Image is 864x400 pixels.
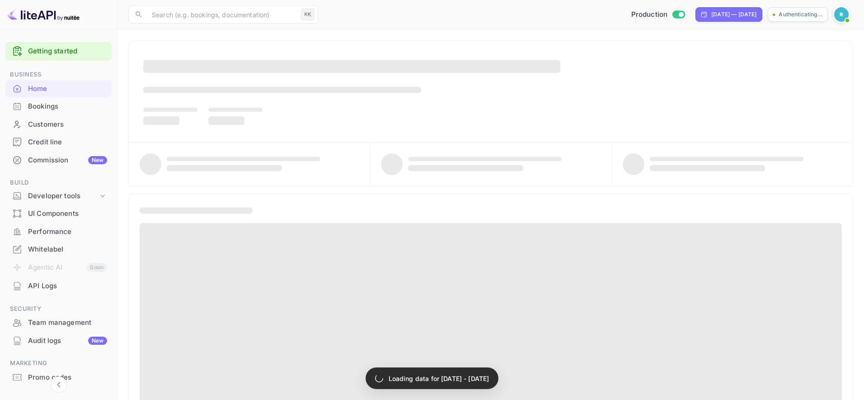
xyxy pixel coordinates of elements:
div: Team management [5,314,112,332]
div: Bookings [5,98,112,115]
div: Customers [28,119,107,130]
div: Performance [28,227,107,237]
div: CommissionNew [5,152,112,169]
div: API Logs [5,277,112,295]
a: Team management [5,314,112,331]
p: Loading data for [DATE] - [DATE] [389,374,489,383]
div: New [88,337,107,345]
a: Whitelabel [5,241,112,257]
div: Whitelabel [28,244,107,255]
div: Developer tools [5,188,112,204]
div: Credit line [28,137,107,148]
div: Performance [5,223,112,241]
a: Performance [5,223,112,240]
div: UI Components [28,209,107,219]
a: Customers [5,116,112,133]
div: Team management [28,318,107,328]
div: Developer tools [28,191,98,201]
span: Security [5,304,112,314]
img: LiteAPI logo [7,7,80,22]
div: Switch to Sandbox mode [628,10,689,20]
div: Home [28,84,107,94]
a: Getting started [28,46,107,57]
span: Build [5,178,112,188]
button: Collapse navigation [51,376,67,393]
span: Marketing [5,358,112,368]
div: Whitelabel [5,241,112,258]
a: Home [5,80,112,97]
div: Credit line [5,133,112,151]
a: Audit logsNew [5,332,112,349]
span: Business [5,70,112,80]
div: Customers [5,116,112,133]
a: UI Components [5,205,112,222]
div: Bookings [28,101,107,112]
a: API Logs [5,277,112,294]
div: Audit logs [28,336,107,346]
div: Promo codes [5,369,112,386]
div: API Logs [28,281,107,291]
p: Authenticating... [779,10,823,19]
div: Commission [28,155,107,166]
a: Credit line [5,133,112,150]
a: CommissionNew [5,152,112,168]
div: New [88,156,107,164]
div: Home [5,80,112,98]
div: Getting started [5,42,112,61]
input: Search (e.g. bookings, documentation) [146,5,297,24]
span: Production [631,10,668,20]
a: Promo codes [5,369,112,386]
div: [DATE] — [DATE] [711,10,756,19]
a: Bookings [5,98,112,114]
div: ⌘K [301,9,315,20]
img: Revolut [834,7,849,22]
div: Promo codes [28,372,107,383]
